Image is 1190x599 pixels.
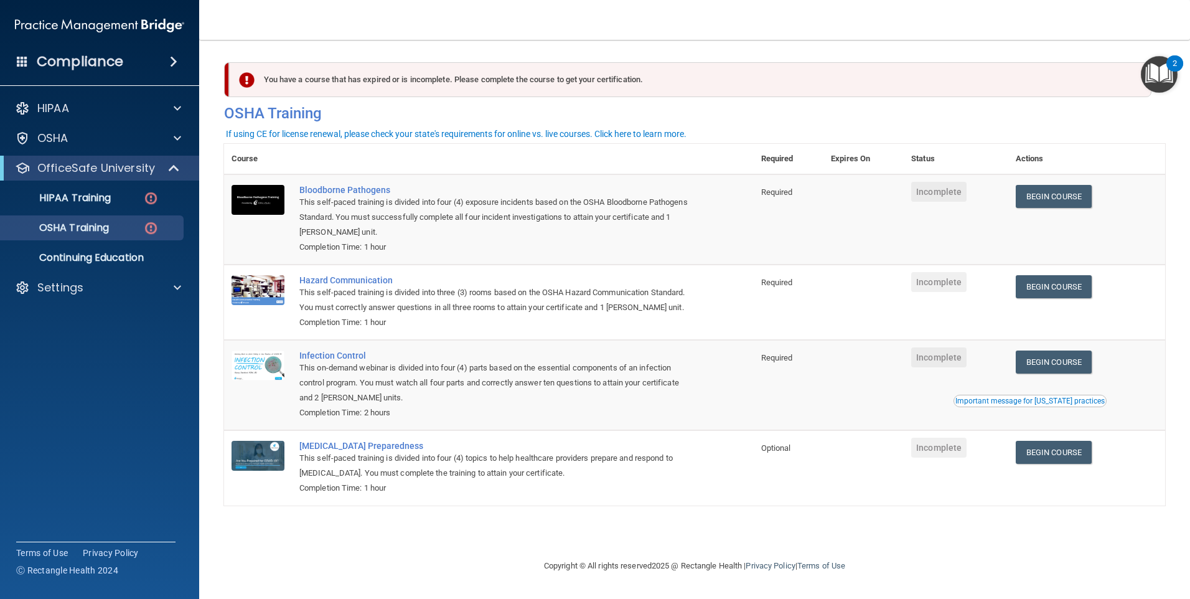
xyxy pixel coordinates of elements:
a: Begin Course [1016,441,1092,464]
div: 2 [1173,64,1177,80]
img: exclamation-circle-solid-danger.72ef9ffc.png [239,72,255,88]
p: HIPAA Training [8,192,111,204]
span: Required [761,187,793,197]
div: This self-paced training is divided into four (4) exposure incidents based on the OSHA Bloodborne... [299,195,691,240]
span: Ⓒ Rectangle Health 2024 [16,564,118,577]
p: OfficeSafe University [37,161,155,176]
span: Incomplete [911,272,967,292]
div: Completion Time: 1 hour [299,315,691,330]
p: Continuing Education [8,252,178,264]
div: Copyright © All rights reserved 2025 @ Rectangle Health | | [467,546,922,586]
a: Settings [15,280,181,295]
img: PMB logo [15,13,184,38]
p: OSHA Training [8,222,109,234]
a: Infection Control [299,351,691,361]
p: HIPAA [37,101,69,116]
div: If using CE for license renewal, please check your state's requirements for online vs. live cours... [226,130,686,138]
a: Begin Course [1016,351,1092,374]
a: Hazard Communication [299,275,691,285]
div: This self-paced training is divided into four (4) topics to help healthcare providers prepare and... [299,451,691,481]
span: Required [761,353,793,362]
a: [MEDICAL_DATA] Preparedness [299,441,691,451]
a: Begin Course [1016,185,1092,208]
a: Privacy Policy [83,547,139,559]
button: If using CE for license renewal, please check your state's requirements for online vs. live cours... [224,128,688,140]
img: danger-circle.6113f641.png [143,220,159,236]
th: Required [754,144,823,174]
a: OSHA [15,131,181,146]
a: Begin Course [1016,275,1092,298]
th: Actions [1008,144,1165,174]
span: Incomplete [911,182,967,202]
div: Completion Time: 1 hour [299,240,691,255]
p: Settings [37,280,83,295]
span: Incomplete [911,347,967,367]
th: Status [904,144,1008,174]
h4: OSHA Training [224,105,1165,122]
button: Open Resource Center, 2 new notifications [1141,56,1178,93]
a: Bloodborne Pathogens [299,185,691,195]
div: Completion Time: 2 hours [299,405,691,420]
div: Completion Time: 1 hour [299,481,691,496]
span: Optional [761,443,791,453]
a: Terms of Use [16,547,68,559]
a: OfficeSafe University [15,161,180,176]
h4: Compliance [37,53,123,70]
th: Course [224,144,292,174]
div: This on-demand webinar is divided into four (4) parts based on the essential components of an inf... [299,361,691,405]
div: Important message for [US_STATE] practices [955,397,1105,405]
a: Privacy Policy [746,561,795,570]
img: danger-circle.6113f641.png [143,191,159,206]
span: Required [761,278,793,287]
span: Incomplete [911,438,967,458]
th: Expires On [823,144,904,174]
a: HIPAA [15,101,181,116]
button: Read this if you are a dental practitioner in the state of CA [953,395,1107,407]
a: Terms of Use [797,561,845,570]
div: You have a course that has expired or is incomplete. Please complete the course to get your certi... [229,62,1151,97]
p: OSHA [37,131,68,146]
div: This self-paced training is divided into three (3) rooms based on the OSHA Hazard Communication S... [299,285,691,315]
